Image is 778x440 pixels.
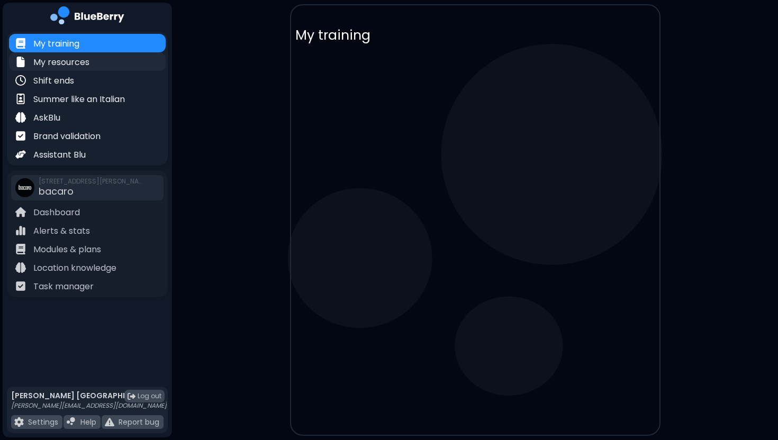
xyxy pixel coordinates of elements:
p: Brand validation [33,130,101,143]
p: My resources [33,56,89,69]
img: logout [128,392,135,400]
img: file icon [15,94,26,104]
p: Task manager [33,280,94,293]
img: file icon [15,38,26,49]
img: file icon [15,131,26,141]
p: Settings [28,417,58,427]
p: Report bug [119,417,159,427]
p: Shift ends [33,75,74,87]
img: file icon [15,262,26,273]
img: company logo [50,6,124,28]
p: My training [295,26,655,44]
p: Assistant Blu [33,149,86,161]
img: company thumbnail [15,178,34,197]
img: file icon [15,112,26,123]
p: [PERSON_NAME][EMAIL_ADDRESS][DOMAIN_NAME] [11,401,167,410]
img: file icon [15,244,26,254]
span: bacaro [39,185,74,198]
p: [PERSON_NAME] [GEOGRAPHIC_DATA] [11,391,167,400]
img: file icon [67,417,76,427]
p: Summer like an Italian [33,93,125,106]
p: Location knowledge [33,262,116,274]
img: file icon [14,417,24,427]
img: file icon [15,149,26,160]
img: file icon [15,57,26,67]
img: file icon [15,281,26,291]
p: Alerts & stats [33,225,90,237]
p: Modules & plans [33,243,101,256]
p: My training [33,38,79,50]
span: [STREET_ADDRESS][PERSON_NAME] [39,177,144,186]
p: Help [80,417,96,427]
p: AskBlu [33,112,60,124]
img: file icon [15,225,26,236]
span: Log out [138,392,161,400]
p: Dashboard [33,206,80,219]
img: file icon [15,75,26,86]
img: file icon [105,417,114,427]
img: file icon [15,207,26,217]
